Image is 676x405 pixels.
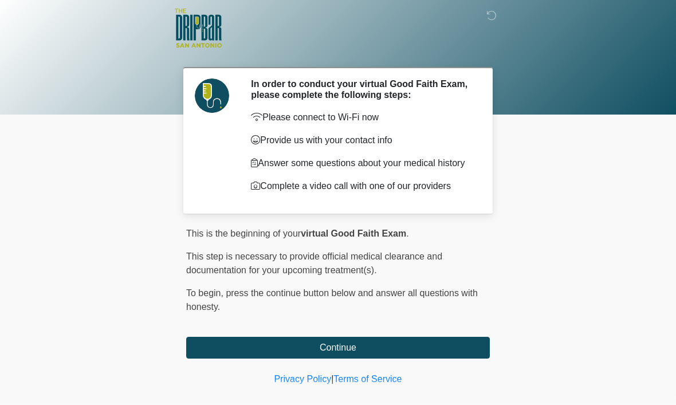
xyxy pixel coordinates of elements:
[251,111,473,124] p: Please connect to Wi-Fi now
[251,179,473,193] p: Complete a video call with one of our providers
[274,374,332,384] a: Privacy Policy
[186,229,301,238] span: This is the beginning of your
[186,337,490,359] button: Continue
[186,288,478,312] span: press the continue button below and answer all questions with honesty.
[251,156,473,170] p: Answer some questions about your medical history
[175,9,222,49] img: The DRIPBaR - San Antonio Fossil Creek Logo
[251,78,473,100] h2: In order to conduct your virtual Good Faith Exam, please complete the following steps:
[406,229,408,238] span: .
[251,133,473,147] p: Provide us with your contact info
[333,374,402,384] a: Terms of Service
[195,78,229,113] img: Agent Avatar
[186,288,226,298] span: To begin,
[331,374,333,384] a: |
[301,229,406,238] strong: virtual Good Faith Exam
[186,251,442,275] span: This step is necessary to provide official medical clearance and documentation for your upcoming ...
